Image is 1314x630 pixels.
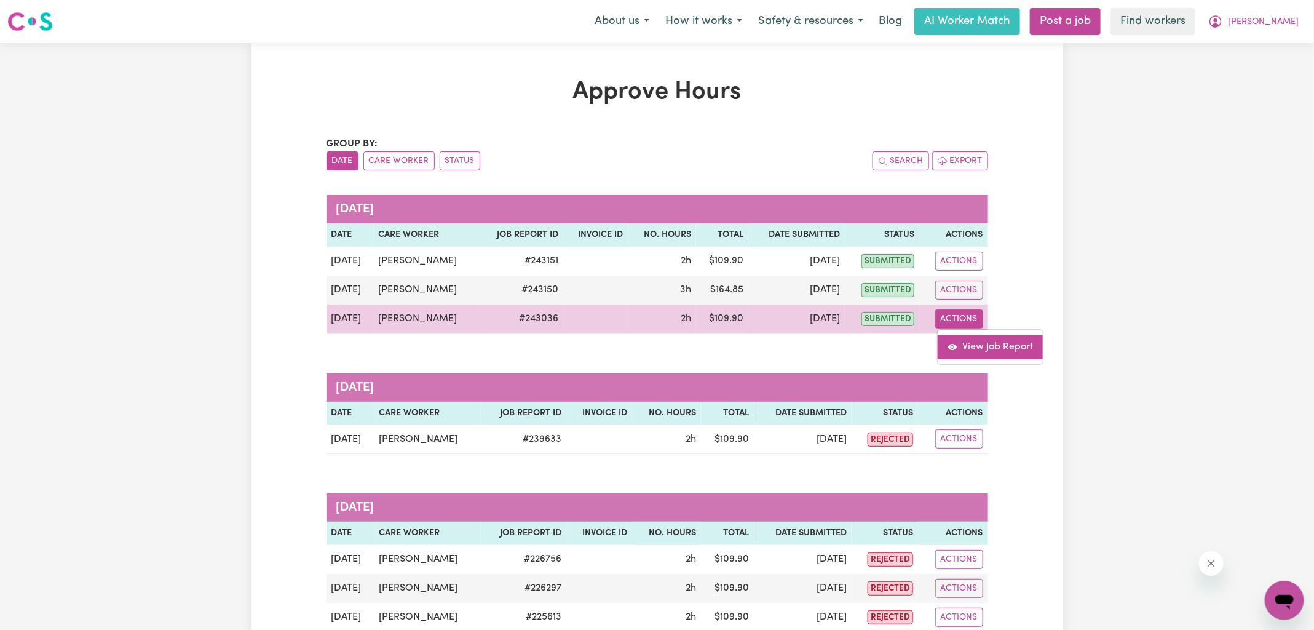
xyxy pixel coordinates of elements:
span: rejected [868,610,913,624]
th: Job Report ID [481,402,566,425]
td: [DATE] [327,247,374,276]
span: 2 hours [681,256,691,266]
th: Care worker [374,522,481,545]
td: [DATE] [748,305,845,334]
span: Need any help? [7,9,74,18]
th: Actions [918,402,987,425]
span: 2 hours [681,314,691,324]
span: 2 hours [686,554,696,564]
a: Find workers [1110,8,1195,35]
a: Careseekers logo [7,7,53,36]
th: No. Hours [628,223,696,247]
td: $ 109.90 [696,247,748,276]
td: [DATE] [327,574,374,603]
button: About us [587,9,657,34]
td: $ 109.90 [701,425,754,454]
button: Actions [935,550,983,569]
th: Care worker [374,223,479,247]
caption: [DATE] [327,493,988,522]
td: $ 109.90 [701,574,754,603]
td: [DATE] [327,545,374,574]
td: [DATE] [754,545,852,574]
span: 2 hours [686,612,696,622]
td: [PERSON_NAME] [374,305,479,334]
th: No. Hours [632,402,701,425]
span: submitted [861,283,914,297]
th: Date Submitted [754,522,852,545]
div: Actions [937,329,1043,365]
th: Total [701,522,754,545]
td: # 239633 [481,425,566,454]
td: [PERSON_NAME] [374,545,481,574]
h1: Approve Hours [327,78,988,107]
td: [DATE] [327,276,374,305]
span: submitted [861,312,914,326]
button: sort invoices by care worker [363,151,435,170]
td: # 226756 [481,545,566,574]
th: Job Report ID [481,522,566,545]
td: [DATE] [327,305,374,334]
td: $ 109.90 [701,545,754,574]
button: sort invoices by date [327,151,358,170]
th: Status [852,522,918,545]
span: rejected [868,433,913,447]
span: [PERSON_NAME] [1228,15,1299,29]
td: [PERSON_NAME] [374,247,479,276]
td: [PERSON_NAME] [374,276,479,305]
td: [PERSON_NAME] [374,574,481,603]
button: How it works [657,9,750,34]
th: No. Hours [632,522,701,545]
a: Blog [871,8,909,35]
td: [DATE] [748,247,845,276]
td: [PERSON_NAME] [374,425,481,454]
td: $ 109.90 [696,305,748,334]
button: Export [932,151,988,170]
caption: [DATE] [327,195,988,223]
td: # 243036 [478,305,563,334]
a: Post a job [1030,8,1101,35]
th: Status [852,402,918,425]
th: Date [327,402,374,425]
button: Actions [935,281,983,300]
th: Actions [918,522,987,545]
td: # 226297 [481,574,566,603]
td: [DATE] [754,574,852,603]
th: Actions [919,223,988,247]
th: Date Submitted [754,402,852,425]
td: $ 164.85 [696,276,748,305]
img: Careseekers logo [7,10,53,33]
a: View job report 243036 [938,335,1043,359]
td: # 243150 [478,276,563,305]
span: rejected [868,552,913,567]
button: Actions [935,579,983,598]
span: 2 hours [686,434,696,444]
button: My Account [1200,9,1307,34]
th: Date [327,522,374,545]
iframe: Close message [1199,551,1224,576]
th: Total [696,223,748,247]
iframe: Button to launch messaging window [1265,581,1304,620]
td: [DATE] [327,425,374,454]
th: Invoice ID [566,522,632,545]
button: Search [873,151,929,170]
button: Actions [935,429,983,449]
span: Group by: [327,139,378,149]
button: Safety & resources [750,9,871,34]
span: rejected [868,581,913,596]
th: Care worker [374,402,481,425]
button: Actions [935,608,983,627]
th: Job Report ID [478,223,563,247]
span: 2 hours [686,583,696,593]
td: [DATE] [754,425,852,454]
td: # 243151 [478,247,563,276]
button: Actions [935,309,983,329]
th: Total [701,402,754,425]
span: 3 hours [680,285,691,295]
th: Status [845,223,919,247]
span: submitted [861,254,914,268]
button: sort invoices by paid status [440,151,480,170]
th: Invoice ID [563,223,628,247]
caption: [DATE] [327,373,988,402]
a: AI Worker Match [914,8,1020,35]
td: [DATE] [748,276,845,305]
